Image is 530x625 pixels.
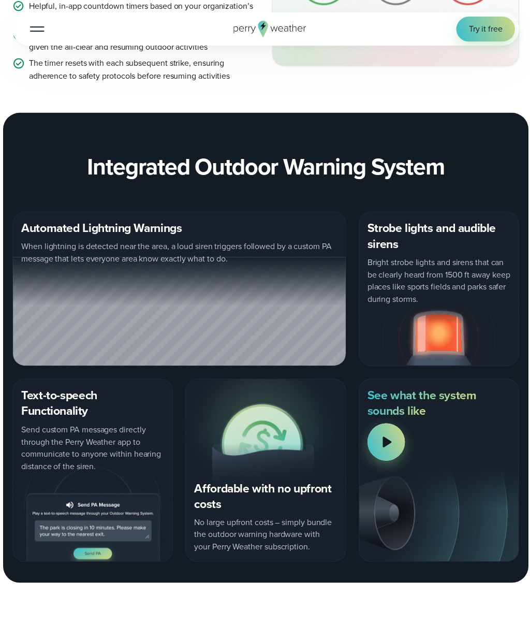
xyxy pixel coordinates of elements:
[29,57,259,81] p: The timer resets with each subsequent strike, ensuring adherence to safety protocols before resum...
[455,17,513,41] a: Try it free
[358,464,517,560] img: outdoor warning system
[358,288,517,365] img: lightning alert
[467,23,501,35] span: Try it free
[87,153,443,180] h2: Integrated Outdoor Warning System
